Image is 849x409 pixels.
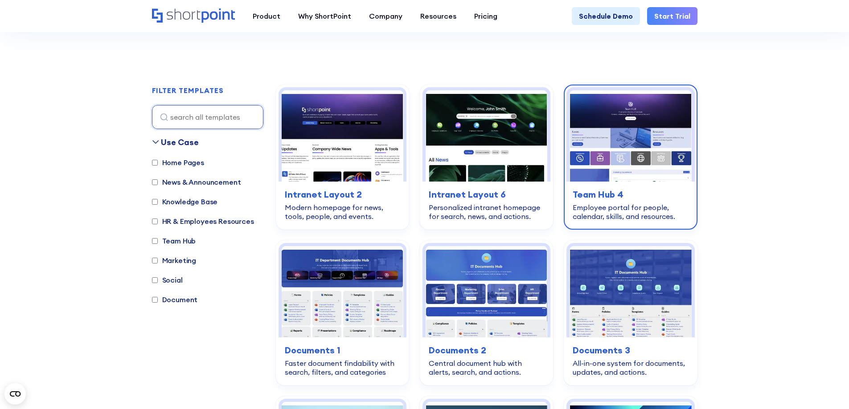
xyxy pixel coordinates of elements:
label: Knowledge Base [152,196,218,207]
a: Resources [411,7,465,25]
h3: Intranet Layout 2 [285,188,400,201]
h3: Documents 1 [285,344,400,357]
label: HR & Employees Resources [152,216,254,227]
a: Intranet Layout 2 – SharePoint Homepage Design: Modern homepage for news, tools, people, and even... [276,85,409,230]
label: News & Announcement [152,177,241,187]
div: Central document hub with alerts, search, and actions. [429,359,544,377]
input: Social [152,277,158,283]
div: Why ShortPoint [298,11,351,21]
input: News & Announcement [152,179,158,185]
input: HR & Employees Resources [152,219,158,224]
a: Schedule Demo [572,7,640,25]
a: Intranet Layout 6 – SharePoint Homepage Design: Personalized intranet homepage for search, news, ... [420,85,553,230]
h3: Documents 3 [573,344,688,357]
h2: FILTER TEMPLATES [152,87,224,95]
a: Documents 3 – Document Management System Template: All-in-one system for documents, updates, and ... [564,240,697,385]
h3: Team Hub 4 [573,188,688,201]
iframe: Chat Widget [804,366,849,409]
input: Knowledge Base [152,199,158,205]
div: Pricing [474,11,497,21]
h3: Intranet Layout 6 [429,188,544,201]
input: search all templates [152,105,263,129]
label: Team Hub [152,235,196,246]
div: All-in-one system for documents, updates, and actions. [573,359,688,377]
input: Marketing [152,258,158,263]
a: Home [152,8,235,24]
div: Faster document findability with search, filters, and categories [285,359,400,377]
label: Marketing [152,255,197,266]
input: Document [152,297,158,303]
img: Documents 1 – SharePoint Document Library Template: Faster document findability with search, filt... [282,246,403,337]
div: Employee portal for people, calendar, skills, and resources. [573,203,688,221]
div: Resources [420,11,456,21]
div: Company [369,11,402,21]
a: Team Hub 4 – SharePoint Employee Portal Template: Employee portal for people, calendar, skills, a... [564,85,697,230]
label: Social [152,275,183,285]
img: Documents 2 – Document Management Template: Central document hub with alerts, search, and actions. [426,246,547,337]
a: Product [244,7,289,25]
h3: Documents 2 [429,344,544,357]
div: Product [253,11,280,21]
img: Documents 3 – Document Management System Template: All-in-one system for documents, updates, and ... [570,246,691,337]
img: Team Hub 4 – SharePoint Employee Portal Template: Employee portal for people, calendar, skills, a... [570,90,691,182]
label: Home Pages [152,157,204,168]
div: Modern homepage for news, tools, people, and events. [285,203,400,221]
a: Documents 2 – Document Management Template: Central document hub with alerts, search, and actions... [420,240,553,385]
img: Intranet Layout 2 – SharePoint Homepage Design: Modern homepage for news, tools, people, and events. [282,90,403,182]
a: Documents 1 – SharePoint Document Library Template: Faster document findability with search, filt... [276,240,409,385]
input: Home Pages [152,160,158,166]
img: Intranet Layout 6 – SharePoint Homepage Design: Personalized intranet homepage for search, news, ... [426,90,547,182]
a: Pricing [465,7,506,25]
a: Start Trial [647,7,697,25]
a: Why ShortPoint [289,7,360,25]
button: Open CMP widget [4,383,26,405]
input: Team Hub [152,238,158,244]
a: Company [360,7,411,25]
div: Personalized intranet homepage for search, news, and actions. [429,203,544,221]
label: Document [152,294,198,305]
div: Use Case [161,136,199,148]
